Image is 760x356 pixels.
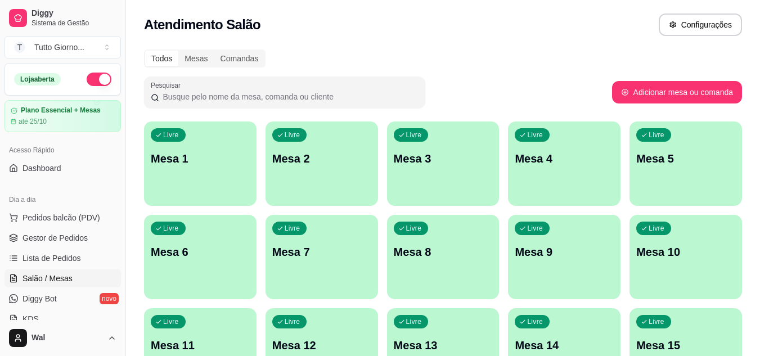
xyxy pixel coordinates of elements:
[266,121,378,206] button: LivreMesa 2
[178,51,214,66] div: Mesas
[14,42,25,53] span: T
[636,244,735,260] p: Mesa 10
[145,51,178,66] div: Todos
[19,117,47,126] article: até 25/10
[23,232,88,244] span: Gestor de Pedidos
[285,224,300,233] p: Livre
[649,130,664,139] p: Livre
[266,215,378,299] button: LivreMesa 7
[214,51,265,66] div: Comandas
[23,163,61,174] span: Dashboard
[144,215,257,299] button: LivreMesa 6
[32,333,103,343] span: Wal
[5,159,121,177] a: Dashboard
[527,130,543,139] p: Livre
[5,36,121,58] button: Select a team
[163,317,179,326] p: Livre
[151,151,250,166] p: Mesa 1
[406,224,422,233] p: Livre
[629,215,742,299] button: LivreMesa 10
[5,290,121,308] a: Diggy Botnovo
[5,191,121,209] div: Dia a dia
[394,151,493,166] p: Mesa 3
[23,253,81,264] span: Lista de Pedidos
[21,106,101,115] article: Plano Essencial + Mesas
[163,130,179,139] p: Livre
[144,121,257,206] button: LivreMesa 1
[32,8,116,19] span: Diggy
[5,325,121,352] button: Wal
[5,209,121,227] button: Pedidos balcão (PDV)
[32,19,116,28] span: Sistema de Gestão
[515,337,614,353] p: Mesa 14
[87,73,111,86] button: Alterar Status
[34,42,84,53] div: Tutto Giorno ...
[636,337,735,353] p: Mesa 15
[151,80,185,90] label: Pesquisar
[649,317,664,326] p: Livre
[151,244,250,260] p: Mesa 6
[5,249,121,267] a: Lista de Pedidos
[649,224,664,233] p: Livre
[144,16,260,34] h2: Atendimento Salão
[527,224,543,233] p: Livre
[272,244,371,260] p: Mesa 7
[23,212,100,223] span: Pedidos balcão (PDV)
[159,91,419,102] input: Pesquisar
[5,269,121,287] a: Salão / Mesas
[151,337,250,353] p: Mesa 11
[23,313,39,325] span: KDS
[515,244,614,260] p: Mesa 9
[5,4,121,31] a: DiggySistema de Gestão
[406,130,422,139] p: Livre
[629,121,742,206] button: LivreMesa 5
[5,100,121,132] a: Plano Essencial + Mesasaté 25/10
[612,81,742,103] button: Adicionar mesa ou comanda
[272,151,371,166] p: Mesa 2
[14,73,61,85] div: Loja aberta
[285,130,300,139] p: Livre
[508,215,620,299] button: LivreMesa 9
[527,317,543,326] p: Livre
[508,121,620,206] button: LivreMesa 4
[394,244,493,260] p: Mesa 8
[387,215,500,299] button: LivreMesa 8
[5,310,121,328] a: KDS
[23,293,57,304] span: Diggy Bot
[636,151,735,166] p: Mesa 5
[285,317,300,326] p: Livre
[5,141,121,159] div: Acesso Rápido
[23,273,73,284] span: Salão / Mesas
[659,13,742,36] button: Configurações
[394,337,493,353] p: Mesa 13
[387,121,500,206] button: LivreMesa 3
[5,229,121,247] a: Gestor de Pedidos
[272,337,371,353] p: Mesa 12
[163,224,179,233] p: Livre
[515,151,614,166] p: Mesa 4
[406,317,422,326] p: Livre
